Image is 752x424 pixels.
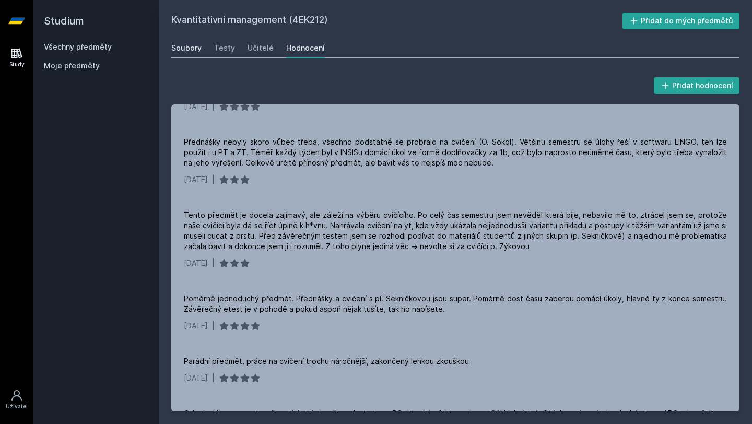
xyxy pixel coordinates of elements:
div: Uživatel [6,403,28,410]
button: Přidat do mých předmětů [622,13,740,29]
div: [DATE] [184,174,208,185]
div: Testy [214,43,235,53]
a: Učitelé [248,38,274,58]
a: Všechny předměty [44,42,112,51]
div: Parádní předmět, práce na cvičení trochu náročnější, zakončený lehkou zkouškou [184,356,469,367]
h2: Kvantitativní management (4EK212) [171,13,622,29]
div: Soubory [171,43,202,53]
div: Přednášky nebyly skoro vůbec třeba, všechno podstatné se probralo na cvičení (O. Sokol). Většinu ... [184,137,727,168]
div: [DATE] [184,101,208,112]
span: Moje předměty [44,61,100,71]
div: [DATE] [184,321,208,331]
div: Učitelé [248,43,274,53]
div: | [212,321,215,331]
div: | [212,174,215,185]
a: Study [2,42,31,74]
div: | [212,258,215,268]
div: Hodnocení [286,43,325,53]
a: Testy [214,38,235,58]
div: Poměrně jednoduchý předmět. Přednášky a cvičení s pí. Sekničkovou jsou super. Poměrně dost času z... [184,293,727,314]
div: [DATE] [184,373,208,383]
a: Soubory [171,38,202,58]
div: Study [9,61,25,68]
button: Přidat hodnocení [654,77,740,94]
div: [DATE] [184,258,208,268]
a: Hodnocení [286,38,325,58]
div: Tento předmět je docela zajímavý, ale záleží na výběru cvičícího. Po celý čas semestru jsem nevěd... [184,210,727,252]
div: | [212,101,215,112]
div: | [212,373,215,383]
a: Uživatel [2,384,31,416]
